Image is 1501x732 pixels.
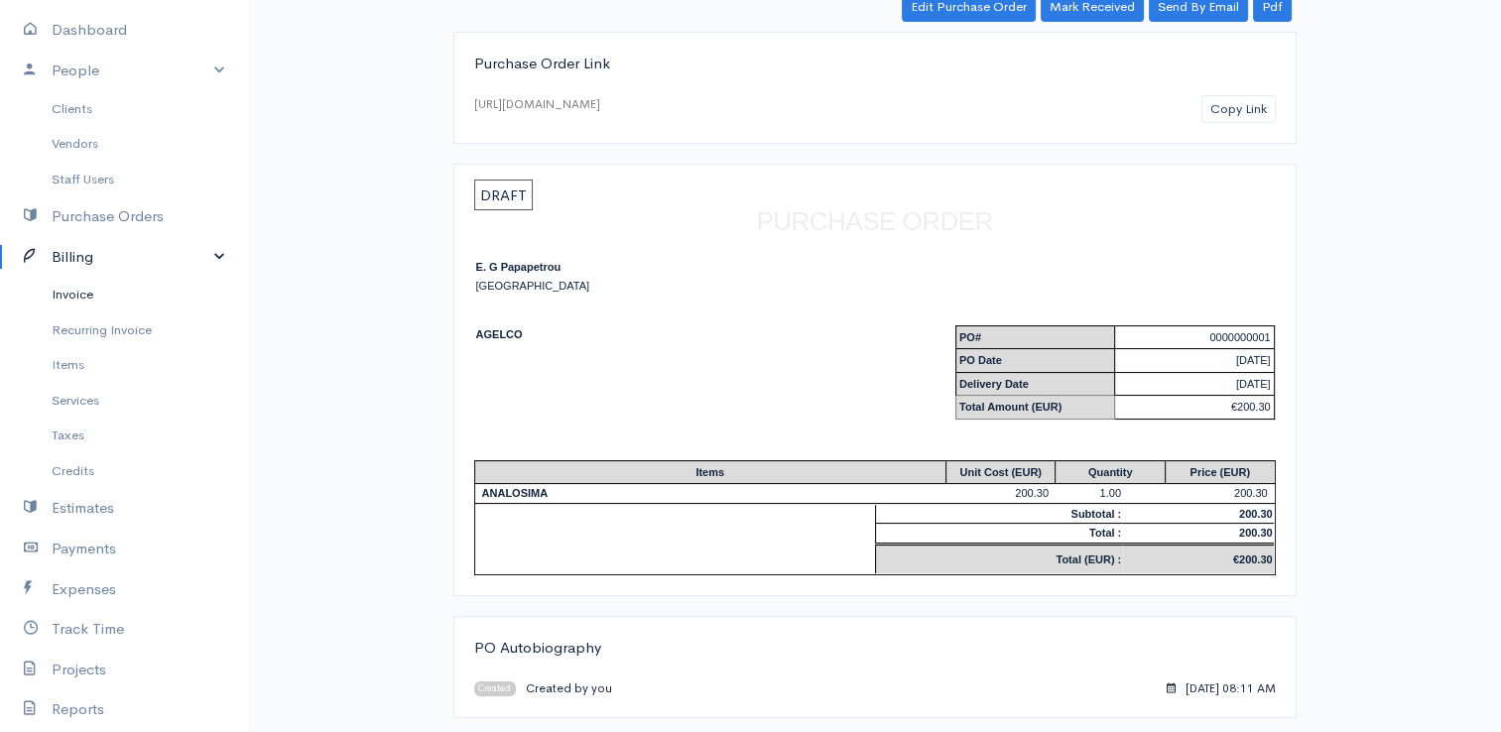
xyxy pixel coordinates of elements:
[875,544,1122,573] td: Total (EUR) :
[474,681,516,696] span: Created
[474,207,1276,236] h1: PURCHASE ORDER
[1165,460,1275,484] th: Price (EUR)
[1115,372,1274,396] td: [DATE]
[955,349,1114,373] td: PO Date
[955,372,1114,396] td: Delivery Date
[476,261,562,273] b: E. G Papapetrou
[476,328,523,340] b: AGELCO
[476,278,873,295] div: [GEOGRAPHIC_DATA]
[1122,544,1273,573] td: €200.30
[474,484,945,503] td: ANALOSIMA
[474,95,600,113] div: [URL][DOMAIN_NAME]
[1167,679,1276,697] div: [DATE] 08:11 AM
[955,396,1114,420] td: Total Amount (EUR)
[1201,95,1276,124] button: Copy Link
[474,460,945,484] th: Items
[1056,484,1166,503] td: 1.00
[474,679,612,697] div: Created by you
[1056,460,1166,484] th: Quantity
[474,637,1276,660] div: PO Autobiography
[1239,508,1273,520] strong: 200.30
[875,524,1122,545] td: Total :
[1115,396,1274,420] td: €200.30
[1115,349,1274,373] td: [DATE]
[1070,508,1121,520] strong: Subtotal :
[1122,524,1273,545] td: 200.30
[474,180,533,210] span: DRAFT
[955,325,1114,349] td: PO#
[945,460,1056,484] th: Unit Cost (EUR)
[474,53,1276,75] div: Purchase Order Link
[945,484,1056,503] td: 200.30
[1165,484,1275,503] td: 200.30
[1115,325,1274,349] td: 0000000001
